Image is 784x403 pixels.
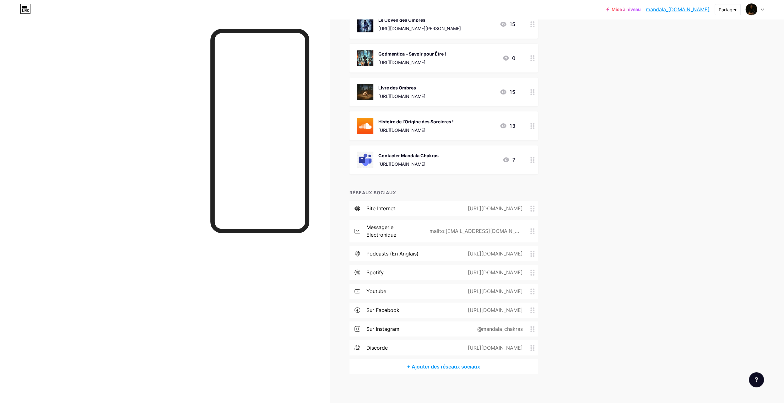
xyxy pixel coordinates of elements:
[458,205,530,212] div: [URL][DOMAIN_NAME]
[349,189,538,196] div: RÉSEAUX SOCIAUX
[366,287,386,295] div: Youtube
[378,161,439,167] div: [URL][DOMAIN_NAME]
[366,269,384,276] div: Spotify
[366,344,388,352] div: discorde
[378,127,454,133] div: [URL][DOMAIN_NAME]
[366,250,419,257] div: Podcasts (en anglais)
[512,156,515,164] font: 7
[366,223,419,239] div: Messagerie électronique
[357,50,373,66] img: Godmentica – Savoir pour Être !
[510,88,515,96] font: 15
[378,93,425,99] div: [URL][DOMAIN_NAME]
[612,7,641,12] font: Mise à niveau
[357,16,373,32] img: Le Coven des Ombres
[378,25,461,32] div: [URL][DOMAIN_NAME][PERSON_NAME]
[378,17,461,23] div: Le Coven des Ombres
[378,152,439,159] div: Contacter Mandala Chakras
[646,6,710,13] a: mandala_[DOMAIN_NAME]
[357,152,373,168] img: Contacter Mandala Chakras
[357,84,373,100] img: Livre des Ombres
[378,84,425,91] div: Livre des Ombres
[419,227,530,235] div: mailto:[EMAIL_ADDRESS][DOMAIN_NAME]
[458,250,530,257] div: [URL][DOMAIN_NAME]
[366,325,399,333] div: Sur Instagram
[458,344,530,352] div: [URL][DOMAIN_NAME]
[458,269,530,276] div: [URL][DOMAIN_NAME]
[510,20,515,28] font: 15
[349,359,538,374] div: + Ajouter des réseaux sociaux
[366,205,395,212] div: site internet
[366,306,399,314] div: Sur Facebook
[357,118,373,134] img: Histoire de l’Origine des Sorcières !
[378,59,446,66] div: [URL][DOMAIN_NAME]
[745,3,757,15] img: mandala_chakras
[512,54,515,62] font: 0
[467,325,530,333] div: @mandala_chakras
[378,51,446,57] div: Godmentica – Savoir pour Être !
[458,306,530,314] div: [URL][DOMAIN_NAME]
[719,6,737,13] div: Partager
[458,287,530,295] div: [URL][DOMAIN_NAME]
[510,122,515,130] font: 13
[378,118,454,125] div: Histoire de l’Origine des Sorcières !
